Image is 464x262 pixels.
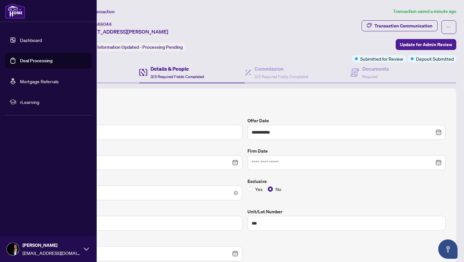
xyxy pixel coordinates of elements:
[247,117,446,124] label: Offer Date
[416,55,454,62] span: Deposit Submitted
[362,65,389,73] h4: Documents
[97,21,112,27] span: 48044
[44,99,446,109] h2: Trade Details
[438,239,458,259] button: Open asap
[20,37,42,43] a: Dashboard
[20,78,59,84] a: Mortgage Referrals
[97,44,183,50] span: Information Updated - Processing Pending
[247,208,446,215] label: Unit/Lot Number
[44,147,242,155] label: Closing Date
[44,178,242,185] label: Conditional Date
[80,43,185,51] div: Status:
[23,249,81,257] span: [EMAIL_ADDRESS][DOMAIN_NAME]
[247,178,446,185] label: Exclusive
[400,39,452,50] span: Update for Admin Review
[247,147,446,155] label: Firm Date
[20,58,53,64] a: Deal Processing
[374,21,432,31] div: Transaction Communication
[393,8,456,15] article: Transaction saved a minute ago
[20,98,87,106] span: rLearning
[360,55,403,62] span: Submitted for Review
[80,28,168,35] span: [STREET_ADDRESS][PERSON_NAME]
[44,117,242,124] label: Sold Price
[253,186,265,193] span: Yes
[80,9,115,15] span: View Transaction
[150,65,204,73] h4: Details & People
[44,238,242,246] label: Mutual Release Date
[396,39,456,50] button: Update for Admin Review
[150,74,204,79] span: 3/3 Required Fields Completed
[255,74,308,79] span: 2/2 Required Fields Completed
[7,243,19,255] img: Profile Icon
[44,208,242,215] label: Number of offers
[234,191,238,195] span: close-circle
[447,25,451,29] span: ellipsis
[23,242,81,249] span: [PERSON_NAME]
[273,186,284,193] span: No
[362,74,378,79] span: Required
[5,3,25,19] img: logo
[255,65,308,73] h4: Commission
[362,20,438,31] button: Transaction Communication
